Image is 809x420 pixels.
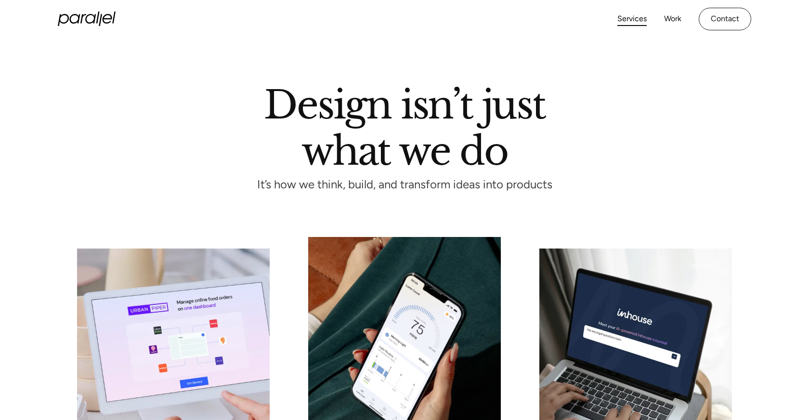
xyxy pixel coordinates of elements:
[264,86,545,165] h1: Design isn’t just what we do
[239,181,570,189] p: It’s how we think, build, and transform ideas into products
[699,8,751,30] a: Contact
[664,12,681,26] a: Work
[617,12,647,26] a: Services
